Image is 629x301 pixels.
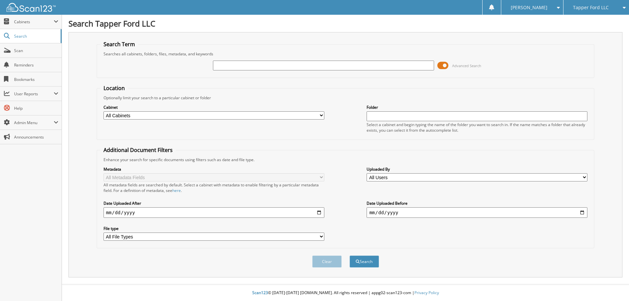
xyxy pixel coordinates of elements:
span: User Reports [14,91,54,97]
legend: Additional Document Filters [100,146,176,154]
a: here [172,188,181,193]
span: Advanced Search [452,63,481,68]
label: File type [104,226,324,231]
legend: Search Term [100,41,138,48]
input: end [367,207,587,218]
label: Uploaded By [367,166,587,172]
img: scan123-logo-white.svg [7,3,56,12]
label: Cabinet [104,104,324,110]
button: Search [350,255,379,268]
span: Help [14,105,58,111]
span: Cabinets [14,19,54,25]
span: Announcements [14,134,58,140]
span: Scan [14,48,58,53]
label: Date Uploaded Before [367,200,587,206]
legend: Location [100,85,128,92]
a: Privacy Policy [414,290,439,295]
div: Select a cabinet and begin typing the name of the folder you want to search in. If the name match... [367,122,587,133]
h1: Search Tapper Ford LLC [68,18,622,29]
div: Searches all cabinets, folders, files, metadata, and keywords [100,51,591,57]
label: Folder [367,104,587,110]
label: Date Uploaded After [104,200,324,206]
div: © [DATE]-[DATE] [DOMAIN_NAME]. All rights reserved | appg02-scan123-com | [62,285,629,301]
div: All metadata fields are searched by default. Select a cabinet with metadata to enable filtering b... [104,182,324,193]
span: Admin Menu [14,120,54,125]
div: Enhance your search for specific documents using filters such as date and file type. [100,157,591,162]
span: Bookmarks [14,77,58,82]
span: Reminders [14,62,58,68]
button: Clear [312,255,342,268]
span: Scan123 [252,290,268,295]
input: start [104,207,324,218]
span: Tapper Ford LLC [573,6,609,9]
span: [PERSON_NAME] [511,6,547,9]
label: Metadata [104,166,324,172]
span: Search [14,33,57,39]
div: Optionally limit your search to a particular cabinet or folder [100,95,591,101]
